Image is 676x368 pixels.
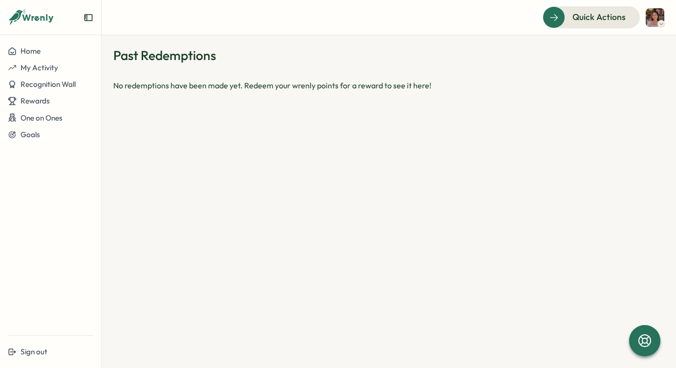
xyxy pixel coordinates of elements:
[543,6,640,28] button: Quick Actions
[113,47,664,64] p: Past Redemptions
[21,347,47,356] span: Sign out
[21,46,41,56] span: Home
[572,11,626,23] span: Quick Actions
[21,130,40,139] span: Goals
[21,96,50,105] span: Rewards
[21,80,76,89] span: Recognition Wall
[84,13,93,22] button: Expand sidebar
[646,8,664,27] img: Shreya Chatterjee
[113,80,664,92] p: No redemptions have been made yet. Redeem your wrenly points for a reward to see it here!
[21,63,58,72] span: My Activity
[21,113,63,123] span: One on Ones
